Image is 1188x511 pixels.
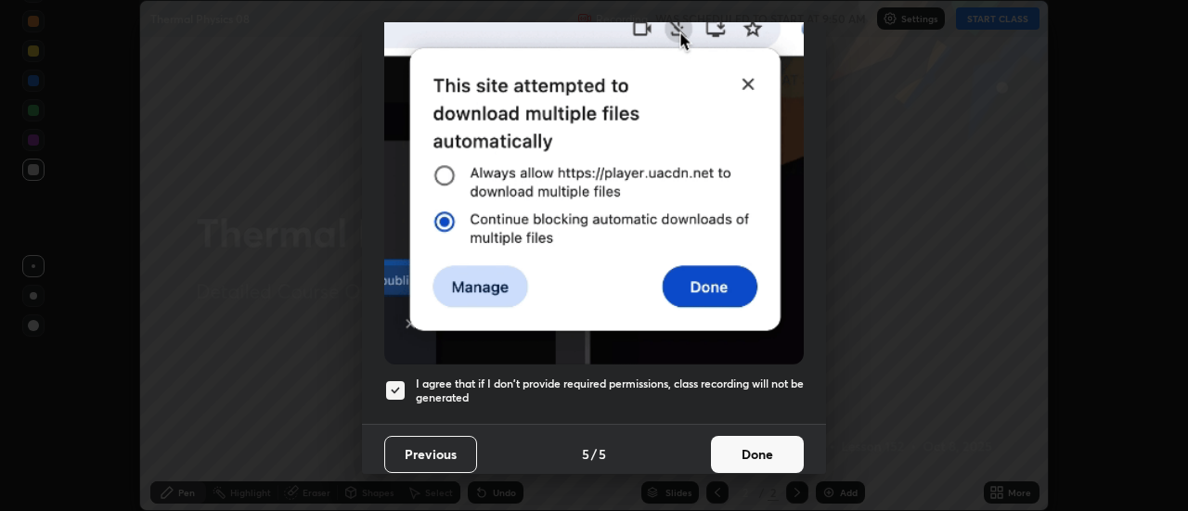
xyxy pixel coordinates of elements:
h4: / [591,444,597,464]
h5: I agree that if I don't provide required permissions, class recording will not be generated [416,377,804,405]
h4: 5 [582,444,589,464]
h4: 5 [599,444,606,464]
button: Done [711,436,804,473]
button: Previous [384,436,477,473]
